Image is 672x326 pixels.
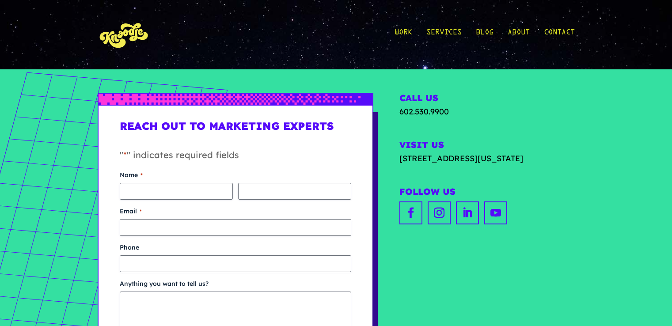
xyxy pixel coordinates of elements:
[399,186,574,199] h2: Follow Us
[120,120,351,140] h1: Reach Out to Marketing Experts
[399,140,574,152] h2: Visit Us
[120,279,351,288] label: Anything you want to tell us?
[395,14,412,55] a: Work
[120,148,351,171] p: " " indicates required fields
[456,201,479,224] a: linkedin
[120,171,143,179] legend: Name
[99,94,372,105] img: px-grad-blue-short.svg
[428,201,451,224] a: instagram
[120,243,351,252] label: Phone
[544,14,575,55] a: Contact
[476,14,494,55] a: Blog
[98,14,151,55] img: KnoLogo(yellow)
[508,14,530,55] a: About
[399,106,449,117] a: 602.530.9900
[399,93,574,106] h2: Call Us
[484,201,507,224] a: youtube
[399,201,422,224] a: facebook
[399,152,574,164] a: [STREET_ADDRESS][US_STATE]
[120,207,351,216] label: Email
[426,14,462,55] a: Services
